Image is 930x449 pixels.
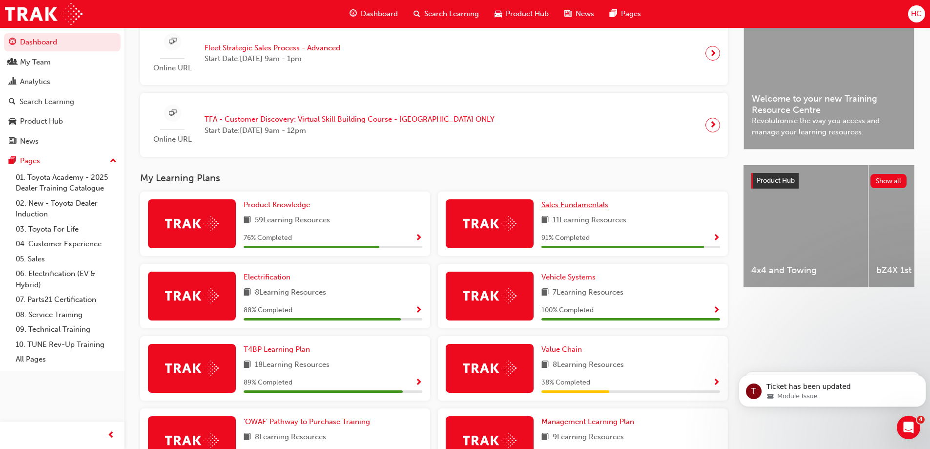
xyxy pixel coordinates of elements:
a: Dashboard [4,33,121,51]
a: Management Learning Plan [541,416,638,428]
span: 7 Learning Resources [553,287,623,299]
a: T4BP Learning Plan [244,344,314,355]
img: Trak [165,433,219,448]
a: News [4,132,121,150]
span: search-icon [413,8,420,20]
span: up-icon [110,155,117,168]
span: guage-icon [9,38,16,47]
a: 08. Service Training [12,307,121,322]
span: Revolutionise the way you access and manage your learning resources. [752,115,906,137]
span: 88 % Completed [244,305,292,316]
a: Online URLFleet Strategic Sales Process - AdvancedStart Date:[DATE] 9am - 1pm [148,29,720,78]
span: Online URL [148,134,197,145]
span: Product Hub [506,8,549,20]
span: pages-icon [610,8,617,20]
span: chart-icon [9,78,16,86]
span: Pages [621,8,641,20]
a: pages-iconPages [602,4,649,24]
a: car-iconProduct Hub [487,4,557,24]
a: Value Chain [541,344,586,355]
span: 8 Learning Resources [553,359,624,371]
a: 'OWAF' Pathway to Purchase Training [244,416,374,428]
span: 59 Learning Resources [255,214,330,227]
span: book-icon [244,287,251,299]
button: Show Progress [713,377,720,389]
a: Latest NewsShow allWelcome to your new Training Resource CentreRevolutionise the way you access a... [744,2,914,150]
span: TFA - Customer Discovery: Virtual Skill Building Course - [GEOGRAPHIC_DATA] ONLY [205,114,495,125]
button: Show Progress [713,232,720,244]
a: Vehicle Systems [541,272,599,283]
span: 4 [917,416,925,424]
span: car-icon [9,117,16,126]
span: pages-icon [9,157,16,166]
span: 4x4 and Towing [751,265,860,276]
span: HC [911,8,922,20]
span: Show Progress [713,379,720,387]
span: book-icon [541,359,549,371]
iframe: Intercom notifications message [735,354,930,423]
a: 09. Technical Training [12,322,121,337]
a: Product HubShow all [751,173,907,189]
button: Show Progress [415,232,422,244]
a: 03. Toyota For Life [12,222,121,237]
a: guage-iconDashboard [342,4,406,24]
span: people-icon [9,58,16,67]
a: Product Hub [4,112,121,130]
div: News [20,136,39,147]
span: 38 % Completed [541,377,590,388]
iframe: Intercom live chat [897,416,920,439]
a: 07. Parts21 Certification [12,292,121,307]
span: 'OWAF' Pathway to Purchase Training [244,417,370,426]
button: Pages [4,152,121,170]
img: Trak [5,3,83,25]
a: Analytics [4,73,121,91]
img: Trak [165,288,219,303]
a: Electrification [244,272,294,283]
button: Show all [870,174,907,188]
span: 8 Learning Resources [255,287,326,299]
button: Show Progress [415,304,422,317]
span: 91 % Completed [541,233,590,244]
img: Trak [463,361,517,376]
span: book-icon [244,214,251,227]
span: Online URL [148,63,197,74]
span: 11 Learning Resources [553,214,626,227]
img: Trak [463,433,517,448]
span: Dashboard [361,8,398,20]
span: 8 Learning Resources [255,431,326,444]
span: Show Progress [713,306,720,315]
div: Search Learning [20,96,74,107]
button: Show Progress [415,377,422,389]
span: Fleet Strategic Sales Process - Advanced [205,43,340,54]
h3: My Learning Plans [140,172,728,184]
span: Search Learning [424,8,479,20]
span: Show Progress [415,379,422,387]
span: 76 % Completed [244,233,292,244]
a: Sales Fundamentals [541,199,612,211]
a: 10. TUNE Rev-Up Training [12,337,121,352]
span: book-icon [541,431,549,444]
button: HC [908,5,925,22]
span: Show Progress [415,234,422,243]
a: 02. New - Toyota Dealer Induction [12,196,121,222]
span: sessionType_ONLINE_URL-icon [169,107,176,120]
span: Product Knowledge [244,200,310,209]
div: My Team [20,57,51,68]
span: 89 % Completed [244,377,292,388]
div: Product Hub [20,116,63,127]
img: Trak [463,288,517,303]
span: 18 Learning Resources [255,359,330,371]
span: search-icon [9,98,16,107]
span: Electrification [244,273,290,281]
div: Pages [20,155,40,167]
a: 05. Sales [12,252,121,267]
img: Trak [165,216,219,231]
span: Product Hub [757,176,795,185]
a: Online URLTFA - Customer Discovery: Virtual Skill Building Course - [GEOGRAPHIC_DATA] ONLYStart D... [148,101,720,149]
span: Sales Fundamentals [541,200,608,209]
